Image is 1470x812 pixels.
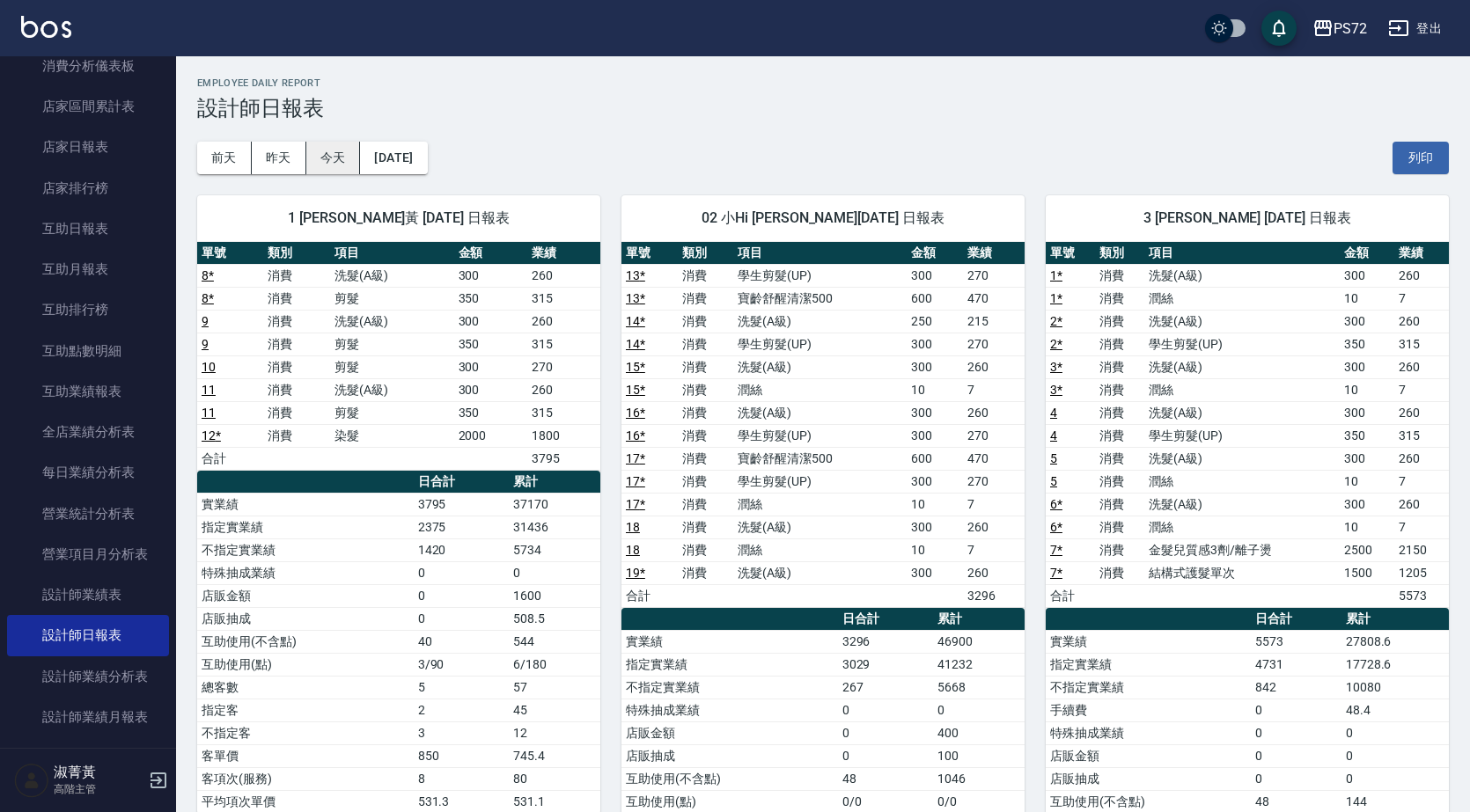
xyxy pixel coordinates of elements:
td: 300 [907,516,963,538]
td: 850 [414,744,509,767]
td: 消費 [1095,378,1144,401]
td: 17728.6 [1341,653,1449,676]
td: 指定實業績 [1046,653,1251,676]
td: 250 [907,310,963,333]
td: 470 [963,447,1025,470]
td: 10 [1340,287,1394,310]
td: 260 [1394,310,1449,333]
td: 57 [509,676,600,699]
a: 9 [202,314,209,328]
td: 實業績 [197,493,414,516]
td: 270 [527,355,600,378]
a: 4 [1050,406,1057,420]
td: 消費 [263,401,329,424]
a: 互助業績報表 [7,371,169,412]
td: 1500 [1340,561,1394,584]
td: 48.4 [1341,699,1449,721]
td: 店販金額 [1046,744,1251,767]
td: 合計 [1046,584,1095,607]
td: 指定實業績 [621,653,838,676]
button: PS72 [1305,11,1374,47]
td: 10 [907,493,963,516]
a: 18 [626,520,640,534]
td: 2500 [1340,538,1394,561]
td: 544 [509,630,600,653]
td: 1420 [414,538,509,561]
td: 消費 [678,333,734,355]
td: 消費 [678,287,734,310]
td: 745.4 [509,744,600,767]
td: 1205 [1394,561,1449,584]
th: 累計 [933,608,1025,631]
td: 600 [907,447,963,470]
td: 400 [933,721,1025,744]
td: 消費 [263,287,329,310]
span: 3 [PERSON_NAME] [DATE] 日報表 [1067,209,1428,227]
td: 消費 [1095,264,1144,287]
td: 手續費 [1046,699,1251,721]
a: 設計師業績分析表 [7,656,169,697]
td: 洗髮(A級) [733,355,907,378]
td: 0 [414,607,509,630]
button: 今天 [306,142,361,174]
td: 350 [454,287,527,310]
td: 潤絲 [1144,378,1340,401]
td: 0 [1341,744,1449,767]
a: 11 [202,406,216,420]
td: 7 [963,378,1025,401]
th: 累計 [1341,608,1449,631]
td: 300 [1340,493,1394,516]
td: 特殊抽成業績 [197,561,414,584]
td: 260 [1394,447,1449,470]
td: 300 [907,333,963,355]
td: 0 [1341,721,1449,744]
td: 消費 [1095,561,1144,584]
th: 金額 [907,242,963,265]
td: 12 [509,721,600,744]
td: 270 [963,424,1025,447]
td: 350 [454,333,527,355]
td: 實業績 [1046,630,1251,653]
td: 300 [907,401,963,424]
td: 260 [527,378,600,401]
th: 日合計 [1251,608,1341,631]
td: 215 [963,310,1025,333]
td: 300 [454,310,527,333]
th: 金額 [454,242,527,265]
td: 洗髮(A級) [733,561,907,584]
div: PS72 [1334,18,1367,40]
a: 消費分析儀表板 [7,46,169,86]
button: 前天 [197,142,252,174]
td: 0 [509,561,600,584]
td: 270 [963,264,1025,287]
td: 不指定實業績 [197,538,414,561]
td: 剪髮 [330,287,454,310]
td: 消費 [263,355,329,378]
th: 單號 [197,242,263,265]
td: 80 [509,767,600,790]
td: 店販抽成 [197,607,414,630]
td: 互助使用(不含點) [197,630,414,653]
td: 學生剪髮(UP) [1144,333,1340,355]
td: 學生剪髮(UP) [1144,424,1340,447]
a: 互助月報表 [7,249,169,289]
td: 潤絲 [733,378,907,401]
th: 業績 [963,242,1025,265]
td: 7 [963,538,1025,561]
a: 設計師日報表 [7,615,169,655]
td: 店販金額 [197,584,414,607]
td: 0 [414,584,509,607]
td: 洗髮(A級) [733,516,907,538]
td: 染髮 [330,424,454,447]
td: 5734 [509,538,600,561]
td: 洗髮(A級) [1144,401,1340,424]
td: 指定客 [197,699,414,721]
td: 洗髮(A級) [1144,264,1340,287]
a: 9 [202,337,209,351]
td: 消費 [1095,516,1144,538]
td: 洗髮(A級) [1144,355,1340,378]
img: Logo [21,16,71,38]
a: 每日業績分析表 [7,452,169,493]
td: 消費 [263,264,329,287]
a: 5 [1050,451,1057,465]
